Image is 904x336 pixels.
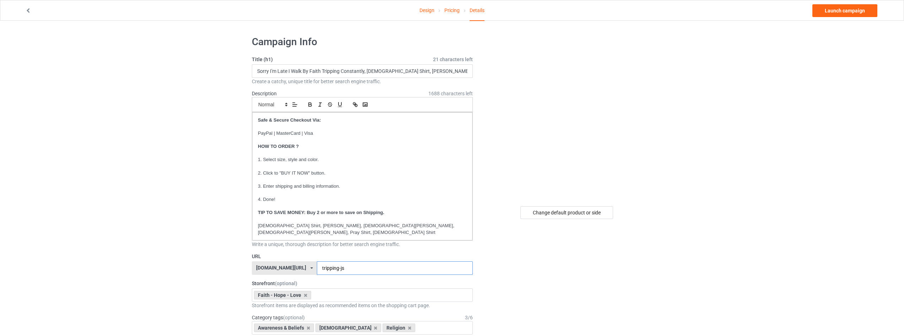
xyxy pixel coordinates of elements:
div: 3 / 6 [465,314,473,321]
div: Awareness & Beliefs [254,324,314,332]
a: Design [419,0,434,20]
div: Create a catchy, unique title for better search engine traffic. [252,78,473,85]
div: [DEMOGRAPHIC_DATA] [315,324,381,332]
span: 21 characters left [433,56,473,63]
div: [DOMAIN_NAME][URL] [256,265,306,270]
span: (optional) [275,281,297,286]
span: (optional) [283,315,305,320]
span: 1688 characters left [428,90,473,97]
label: Description [252,91,277,96]
p: 2. Click to "BUY IT NOW" button. [258,170,467,177]
label: URL [252,253,473,260]
strong: HOW TO ORDER ? [258,144,299,149]
div: Write a unique, thorough description for better search engine traffic. [252,241,473,248]
label: Title (h1) [252,56,473,63]
p: 3. Enter shipping and billing information. [258,183,467,190]
strong: TIP TO SAVE MONEY: Buy 2 or more to save on Shipping. [258,210,384,215]
div: Details [470,0,485,21]
strong: Safe & Secure Checkout Via: [258,117,321,123]
p: 1. Select size, style and color. [258,156,467,163]
div: Storefront items are displayed as recommended items on the shopping cart page. [252,302,473,309]
a: Launch campaign [812,4,877,17]
a: Pricing [444,0,460,20]
p: [DEMOGRAPHIC_DATA] Shirt, [PERSON_NAME], [DEMOGRAPHIC_DATA][PERSON_NAME], [DEMOGRAPHIC_DATA][PERS... [258,223,467,236]
div: Change default product or side [520,206,613,219]
label: Category tags [252,314,305,321]
div: Religion [383,324,415,332]
p: 4. Done! [258,196,467,203]
p: PayPal | MasterCard | Visa [258,130,467,137]
div: Faith - Hope - Love [254,291,311,299]
h1: Campaign Info [252,36,473,48]
label: Storefront [252,280,473,287]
